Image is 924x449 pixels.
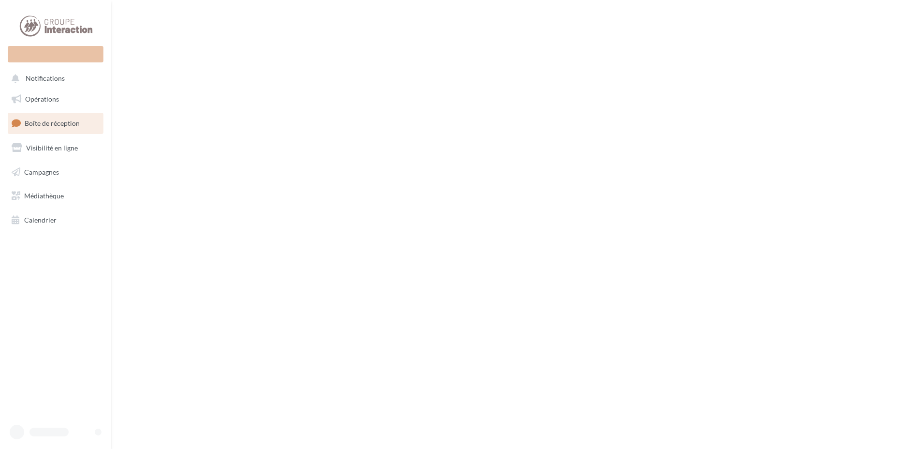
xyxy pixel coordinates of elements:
a: Médiathèque [6,186,105,206]
a: Opérations [6,89,105,109]
a: Visibilité en ligne [6,138,105,158]
span: Notifications [26,75,65,83]
span: Médiathèque [24,192,64,200]
span: Visibilité en ligne [26,144,78,152]
span: Campagnes [24,167,59,176]
div: Nouvelle campagne [8,46,103,62]
a: Calendrier [6,210,105,230]
a: Campagnes [6,162,105,182]
span: Opérations [25,95,59,103]
a: Boîte de réception [6,113,105,134]
span: Calendrier [24,216,57,224]
span: Boîte de réception [25,119,80,127]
